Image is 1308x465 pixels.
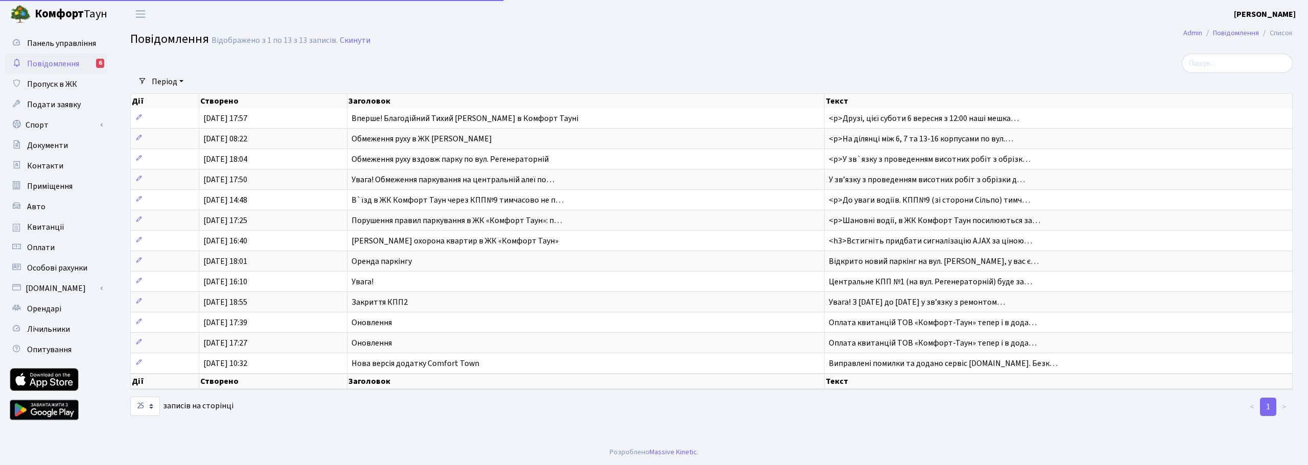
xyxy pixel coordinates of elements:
th: Дії [131,94,199,108]
th: Заголовок [347,374,825,389]
div: 6 [96,59,104,68]
th: Заголовок [347,94,825,108]
a: Скинути [340,36,370,45]
span: Квитанції [27,222,64,233]
span: <p>Шановні водії, в ЖК Комфорт Таун посилюються за… [829,215,1040,226]
span: Пропуск в ЖК [27,79,77,90]
span: Виправлені помилки та додано сервіс [DOMAIN_NAME]. Безк… [829,358,1058,369]
a: 1 [1260,398,1276,416]
span: [DATE] 14:48 [203,194,247,206]
div: Розроблено . [610,447,698,458]
span: Орендарі [27,303,61,314]
th: Текст [825,374,1293,389]
span: Оплата квитанцій ТОВ «Комфорт-Таун» тепер і в дода… [829,337,1037,349]
b: Комфорт [35,6,84,22]
span: [DATE] 17:25 [203,215,247,226]
span: <h3>Встигніть придбати сигналізацію AJAX за ціною… [829,235,1032,247]
a: Документи [5,135,107,156]
a: Лічильники [5,319,107,339]
th: Дії [131,374,199,389]
div: Відображено з 1 по 13 з 13 записів. [212,36,338,45]
span: Центральне КПП №1 (на вул. Регенераторній) буде за… [829,276,1032,287]
span: <p>У зв`язку з проведенням висотних робіт з обрізк… [829,154,1031,165]
span: Закриття КПП2 [352,297,408,308]
a: Період [148,73,188,90]
span: [DATE] 16:40 [203,235,247,247]
span: Повідомлення [27,58,79,69]
a: Авто [5,197,107,217]
span: У звʼязку з проведенням висотних робіт з обрізки д… [829,174,1025,185]
a: Орендарі [5,299,107,319]
span: <p>Друзі, цієї суботи 6 вересня з 12:00 наші мешка… [829,113,1019,124]
span: [DATE] 17:50 [203,174,247,185]
th: Текст [825,94,1293,108]
span: Документи [27,140,68,151]
span: Оновлення [352,337,392,349]
a: Повідомлення6 [5,54,107,74]
b: [PERSON_NAME] [1234,9,1296,20]
a: Оплати [5,237,107,258]
a: [DOMAIN_NAME] [5,278,107,299]
span: Нова версія додатку Comfort Town [352,358,479,369]
button: Переключити навігацію [128,6,153,22]
span: Подати заявку [27,99,81,110]
a: Admin [1183,28,1202,38]
a: Приміщення [5,176,107,197]
a: Massive Kinetic [649,447,697,457]
span: [DATE] 17:57 [203,113,247,124]
span: Повідомлення [130,30,209,48]
a: Панель управління [5,33,107,54]
span: [DATE] 10:32 [203,358,247,369]
span: Опитування [27,344,72,355]
a: Повідомлення [1213,28,1259,38]
span: [DATE] 18:04 [203,154,247,165]
a: [PERSON_NAME] [1234,8,1296,20]
span: Оренда паркінгу [352,256,412,267]
span: [DATE] 16:10 [203,276,247,287]
span: Оплата квитанцій ТОВ «Комфорт-Таун» тепер і в дода… [829,317,1037,328]
nav: breadcrumb [1168,22,1308,44]
span: [DATE] 18:55 [203,297,247,308]
a: Опитування [5,339,107,360]
span: Контакти [27,160,63,172]
a: Спорт [5,115,107,135]
span: [DATE] 17:39 [203,317,247,328]
span: Оновлення [352,317,392,328]
span: Відкрито новий паркінг на вул. [PERSON_NAME], у вас є… [829,256,1039,267]
a: Квитанції [5,217,107,237]
span: [DATE] 08:22 [203,133,247,144]
span: [PERSON_NAME] охорона квартир в ЖК «Комфорт Таун» [352,235,558,247]
a: Подати заявку [5,94,107,115]
span: <p>До уваги водіїв. КПП№9 (зі сторони Сільпо) тимч… [829,194,1030,206]
input: Пошук... [1182,54,1293,73]
a: Пропуск в ЖК [5,74,107,94]
a: Особові рахунки [5,258,107,278]
label: записів на сторінці [130,397,233,416]
th: Створено [199,94,347,108]
span: Оплати [27,242,55,253]
a: Контакти [5,156,107,176]
img: logo.png [10,4,31,25]
span: Увага! Обмеження паркування на центральній алеї по… [352,174,554,185]
span: Панель управління [27,38,96,49]
th: Створено [199,374,347,389]
li: Список [1259,28,1293,39]
span: Увага! [352,276,373,287]
span: Приміщення [27,181,73,192]
span: Особові рахунки [27,262,87,274]
span: [DATE] 18:01 [203,256,247,267]
span: Увага! З [DATE] до [DATE] у зв’язку з ремонтом… [829,297,1005,308]
span: Обмеження руху вздовж парку по вул. Регенераторній [352,154,549,165]
span: [DATE] 17:27 [203,337,247,349]
span: В`їзд в ЖК Комфорт Таун через КПП№9 тимчасово не п… [352,194,564,206]
select: записів на сторінці [130,397,160,416]
span: Вперше! Благодійний Тихий [PERSON_NAME] в Комфорт Тауні [352,113,578,124]
span: Лічильники [27,324,70,335]
span: Порушення правил паркування в ЖК «Комфорт Таун»: п… [352,215,562,226]
span: Таун [35,6,107,23]
span: Обмеження руху в ЖК [PERSON_NAME] [352,133,492,144]
span: <p>На ділянці між 6, 7 та 13-16 корпусами по вул.… [829,133,1013,144]
span: Авто [27,201,45,212]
